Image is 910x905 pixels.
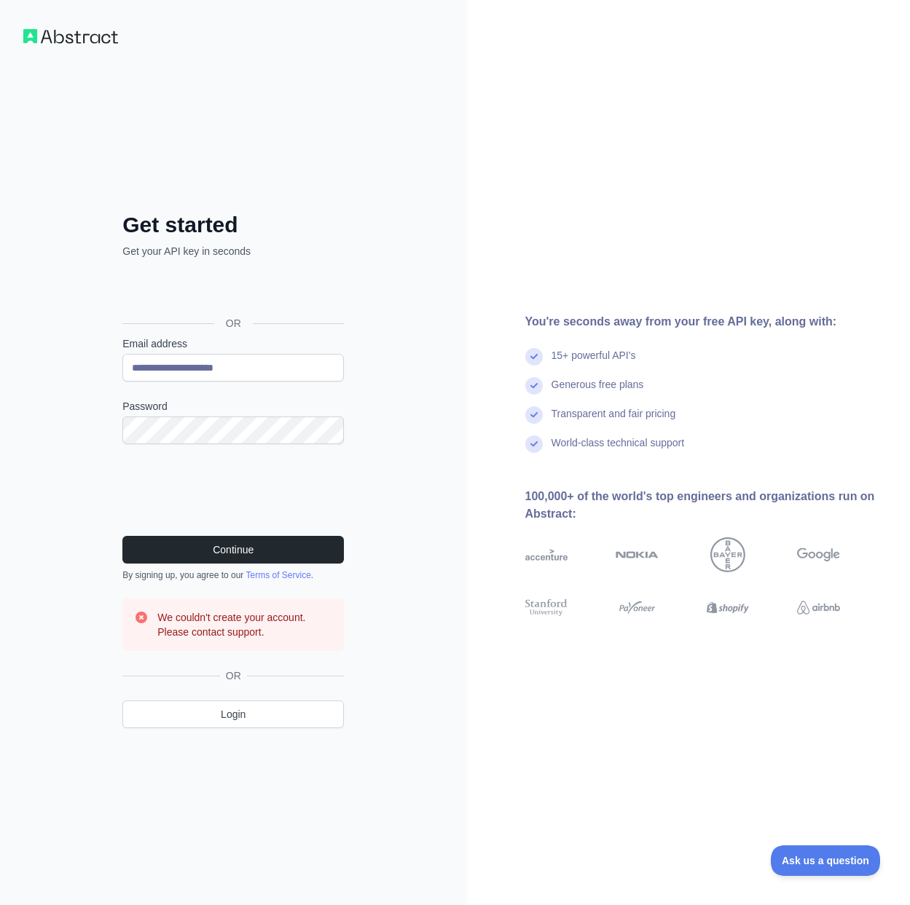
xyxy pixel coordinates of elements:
[220,668,247,683] span: OR
[710,537,745,572] img: bayer
[122,700,344,728] a: Login
[525,348,543,365] img: check mark
[122,244,344,258] p: Get your API key in seconds
[122,536,344,564] button: Continue
[525,313,887,331] div: You're seconds away from your free API key, along with:
[797,597,840,618] img: airbnb
[525,377,543,395] img: check mark
[115,274,348,307] iframe: Кнопка "Увійти через Google"
[707,597,750,618] img: shopify
[157,610,332,639] h3: We couldn't create your account. Please contact support.
[122,399,344,414] label: Password
[525,488,887,523] div: 100,000+ of the world's top engineers and organizations run on Abstract:
[122,336,344,351] label: Email address
[552,406,676,435] div: Transparent and fair pricing
[552,377,644,406] div: Generous free plans
[525,597,568,618] img: stanford university
[771,845,881,876] iframe: Toggle Customer Support
[552,348,636,377] div: 15+ powerful API's
[122,462,344,518] iframe: reCAPTCHA
[246,570,310,580] a: Terms of Service
[23,29,118,44] img: Workflow
[525,435,543,453] img: check mark
[552,435,685,465] div: World-class technical support
[525,406,543,424] img: check mark
[122,212,344,238] h2: Get started
[525,537,568,572] img: accenture
[616,537,659,572] img: nokia
[214,316,253,331] span: OR
[797,537,840,572] img: google
[616,597,659,618] img: payoneer
[122,569,344,581] div: By signing up, you agree to our .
